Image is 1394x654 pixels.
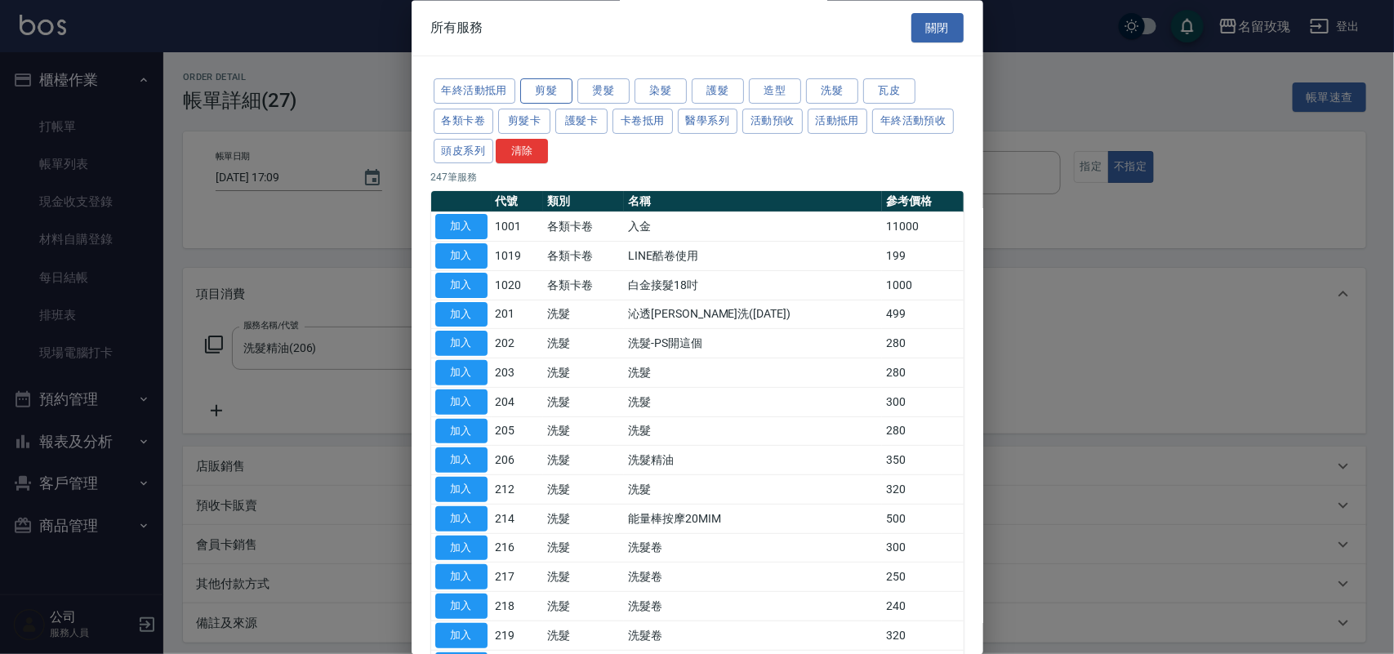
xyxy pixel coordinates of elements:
td: 250 [882,563,964,592]
button: 瓦皮 [863,79,915,105]
button: 洗髮 [806,79,858,105]
td: 沁透[PERSON_NAME]洗([DATE]) [624,300,882,330]
td: 206 [492,446,543,475]
td: 320 [882,475,964,505]
td: 洗髮卷 [624,534,882,563]
button: 各類卡卷 [434,109,494,134]
td: 1000 [882,271,964,300]
td: 217 [492,563,543,592]
td: 11000 [882,212,964,242]
button: 護髮 [692,79,744,105]
td: 洗髮卷 [624,621,882,651]
td: 洗髮 [543,475,625,505]
td: 洗髮 [543,358,625,388]
td: 212 [492,475,543,505]
td: 洗髮卷 [624,563,882,592]
td: 洗髮 [624,417,882,447]
button: 加入 [435,536,488,561]
td: 280 [882,329,964,358]
button: 加入 [435,244,488,269]
button: 加入 [435,389,488,415]
button: 加入 [435,448,488,474]
td: 1001 [492,212,543,242]
td: 洗髮 [543,563,625,592]
button: 加入 [435,478,488,503]
td: 219 [492,621,543,651]
td: 白金接髮18吋 [624,271,882,300]
td: 218 [492,592,543,621]
td: 214 [492,505,543,534]
button: 頭皮系列 [434,139,494,164]
p: 247 筆服務 [431,171,964,185]
td: 洗髮卷 [624,592,882,621]
td: 入金 [624,212,882,242]
td: 洗髮 [543,329,625,358]
th: 類別 [543,192,625,213]
button: 護髮卡 [555,109,608,134]
td: 各類卡卷 [543,271,625,300]
button: 剪髮卡 [498,109,550,134]
button: 染髮 [635,79,687,105]
td: 280 [882,417,964,447]
td: 202 [492,329,543,358]
button: 年終活動預收 [872,109,954,134]
td: 洗髮 [543,388,625,417]
td: 洗髮 [624,388,882,417]
td: 280 [882,358,964,388]
td: 洗髮 [543,446,625,475]
td: 洗髮精油 [624,446,882,475]
td: 500 [882,505,964,534]
td: 洗髮 [543,505,625,534]
td: 201 [492,300,543,330]
td: 205 [492,417,543,447]
button: 卡卷抵用 [612,109,673,134]
span: 所有服務 [431,20,483,36]
td: 300 [882,534,964,563]
td: 1020 [492,271,543,300]
td: 204 [492,388,543,417]
button: 燙髮 [577,79,630,105]
td: 203 [492,358,543,388]
button: 清除 [496,139,548,164]
td: 各類卡卷 [543,212,625,242]
td: 320 [882,621,964,651]
button: 剪髮 [520,79,572,105]
button: 造型 [749,79,801,105]
td: 洗髮-PS開這個 [624,329,882,358]
button: 加入 [435,215,488,240]
td: 洗髮 [543,300,625,330]
td: LINE酷卷使用 [624,242,882,271]
td: 350 [882,446,964,475]
th: 代號 [492,192,543,213]
button: 加入 [435,594,488,620]
td: 洗髮 [543,592,625,621]
td: 499 [882,300,964,330]
td: 洗髮 [543,534,625,563]
td: 240 [882,592,964,621]
th: 名稱 [624,192,882,213]
td: 各類卡卷 [543,242,625,271]
button: 加入 [435,506,488,532]
button: 加入 [435,273,488,298]
td: 洗髮 [624,475,882,505]
th: 參考價格 [882,192,964,213]
td: 1019 [492,242,543,271]
button: 加入 [435,419,488,444]
td: 洗髮 [543,621,625,651]
td: 洗髮 [543,417,625,447]
button: 關閉 [911,13,964,43]
td: 216 [492,534,543,563]
td: 300 [882,388,964,417]
td: 能量棒按摩20MIM [624,505,882,534]
button: 加入 [435,302,488,327]
button: 加入 [435,623,488,648]
button: 加入 [435,361,488,386]
button: 醫學系列 [678,109,738,134]
button: 活動預收 [742,109,803,134]
button: 加入 [435,565,488,590]
td: 199 [882,242,964,271]
button: 活動抵用 [808,109,868,134]
button: 年終活動抵用 [434,79,515,105]
td: 洗髮 [624,358,882,388]
button: 加入 [435,331,488,357]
